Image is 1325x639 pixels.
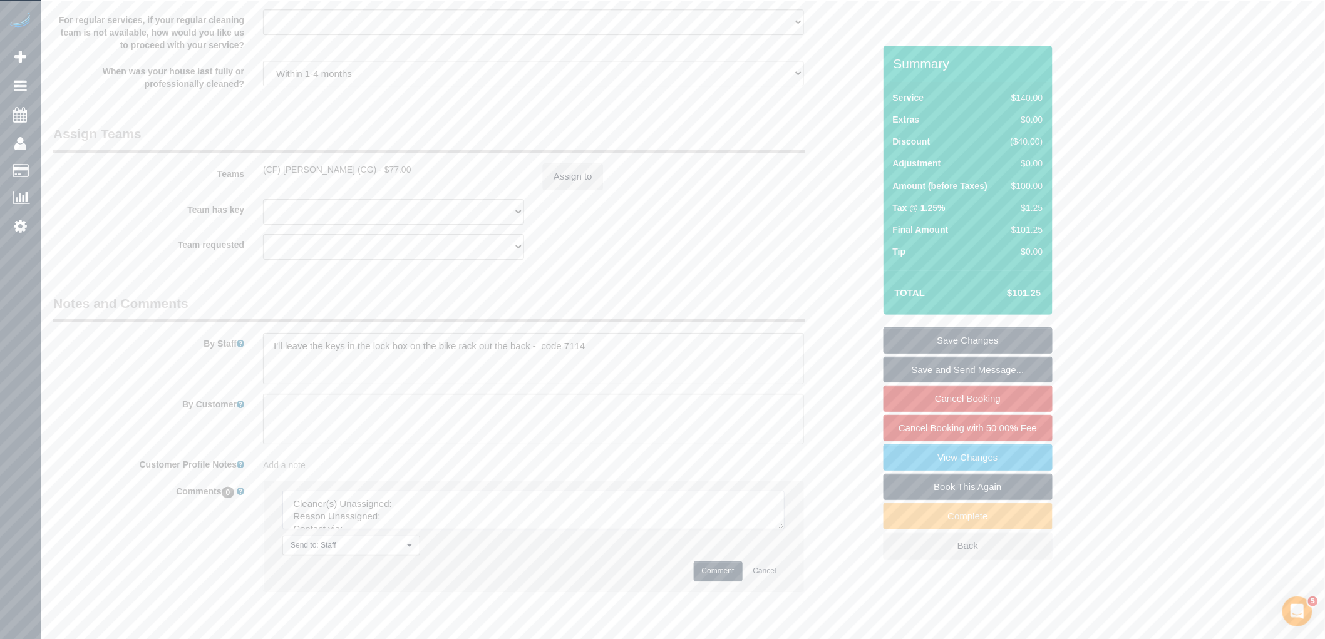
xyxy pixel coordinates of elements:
[282,536,420,555] button: Send to: Staff
[893,91,924,104] label: Service
[44,333,254,350] label: By Staff
[1282,596,1312,626] iframe: Intercom live chat
[44,9,254,51] label: For regular services, if your regular cleaning team is not available, how would you like us to pr...
[1006,245,1043,258] div: $0.00
[53,294,805,322] legend: Notes and Comments
[8,13,33,30] img: Automaid Logo
[1006,91,1043,104] div: $140.00
[44,61,254,90] label: When was your house last fully or professionally cleaned?
[1006,180,1043,192] div: $100.00
[895,287,925,298] strong: Total
[1006,113,1043,126] div: $0.00
[53,125,805,153] legend: Assign Teams
[969,288,1041,299] h4: $101.25
[745,561,785,581] button: Cancel
[884,327,1053,354] a: Save Changes
[899,422,1037,433] span: Cancel Booking with 50.00% Fee
[543,163,603,190] button: Assign to
[44,454,254,471] label: Customer Profile Notes
[1006,202,1043,214] div: $1.25
[291,540,404,551] span: Send to: Staff
[44,234,254,251] label: Team requested
[893,202,946,214] label: Tax @ 1.25%
[263,460,306,470] span: Add a note
[894,56,1046,71] h3: Summary
[44,481,254,498] label: Comments
[884,533,1053,559] a: Back
[884,474,1053,500] a: Book This Again
[884,386,1053,412] a: Cancel Booking
[893,245,906,258] label: Tip
[222,487,235,498] span: 0
[1006,135,1043,148] div: ($40.00)
[1006,223,1043,236] div: $101.25
[694,561,743,581] button: Comment
[884,357,1053,383] a: Save and Send Message...
[1308,596,1318,606] span: 5
[893,223,949,236] label: Final Amount
[1006,157,1043,170] div: $0.00
[893,135,931,148] label: Discount
[44,163,254,180] label: Teams
[263,163,524,176] div: 2 hours x $38.50/hour
[44,199,254,216] label: Team has key
[44,394,254,411] label: By Customer
[884,444,1053,471] a: View Changes
[884,415,1053,441] a: Cancel Booking with 50.00% Fee
[893,180,987,192] label: Amount (before Taxes)
[893,113,920,126] label: Extras
[893,157,941,170] label: Adjustment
